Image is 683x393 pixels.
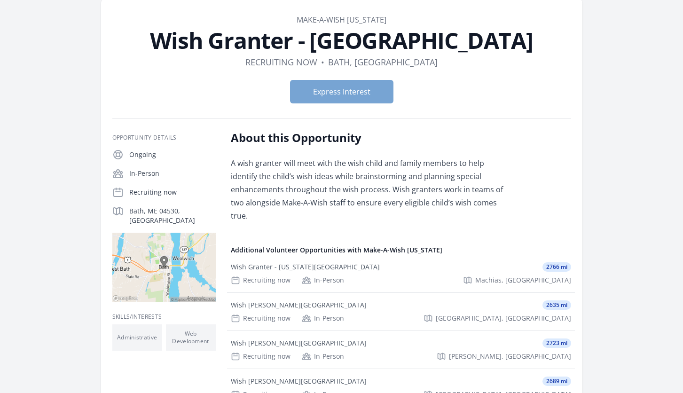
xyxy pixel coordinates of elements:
div: Wish [PERSON_NAME][GEOGRAPHIC_DATA] [231,377,367,386]
span: [PERSON_NAME], [GEOGRAPHIC_DATA] [449,352,571,361]
div: Recruiting now [231,352,290,361]
button: Express Interest [290,80,393,103]
li: Administrative [112,324,162,351]
div: Wish [PERSON_NAME][GEOGRAPHIC_DATA] [231,338,367,348]
div: In-Person [302,352,344,361]
h2: About this Opportunity [231,130,506,145]
li: Web Development [166,324,216,351]
span: 2723 mi [542,338,571,348]
h1: Wish Granter - [GEOGRAPHIC_DATA] [112,29,571,52]
p: In-Person [129,169,216,178]
span: [GEOGRAPHIC_DATA], [GEOGRAPHIC_DATA] [436,314,571,323]
div: Wish [PERSON_NAME][GEOGRAPHIC_DATA] [231,300,367,310]
a: Make-A-Wish [US_STATE] [297,15,386,25]
div: • [321,55,324,69]
div: Recruiting now [231,314,290,323]
dd: Recruiting now [245,55,317,69]
div: Wish Granter - [US_STATE][GEOGRAPHIC_DATA] [231,262,380,272]
span: 2689 mi [542,377,571,386]
dd: Bath, [GEOGRAPHIC_DATA] [328,55,438,69]
p: Recruiting now [129,188,216,197]
h3: Opportunity Details [112,134,216,141]
span: Machias, [GEOGRAPHIC_DATA] [475,275,571,285]
h4: Additional Volunteer Opportunities with Make-A-Wish [US_STATE] [231,245,571,255]
div: In-Person [302,314,344,323]
p: Ongoing [129,150,216,159]
img: Map [112,233,216,302]
a: Wish [PERSON_NAME][GEOGRAPHIC_DATA] 2723 mi Recruiting now In-Person [PERSON_NAME], [GEOGRAPHIC_D... [227,331,575,369]
span: 2766 mi [542,262,571,272]
p: Bath, ME 04530, [GEOGRAPHIC_DATA] [129,206,216,225]
span: 2635 mi [542,300,571,310]
a: Wish Granter - [US_STATE][GEOGRAPHIC_DATA] 2766 mi Recruiting now In-Person Machias, [GEOGRAPHIC_... [227,255,575,292]
div: In-Person [302,275,344,285]
div: Recruiting now [231,275,290,285]
p: A wish granter will meet with the wish child and family members to help identify the child’s wish... [231,157,506,222]
a: Wish [PERSON_NAME][GEOGRAPHIC_DATA] 2635 mi Recruiting now In-Person [GEOGRAPHIC_DATA], [GEOGRAPH... [227,293,575,330]
h3: Skills/Interests [112,313,216,321]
